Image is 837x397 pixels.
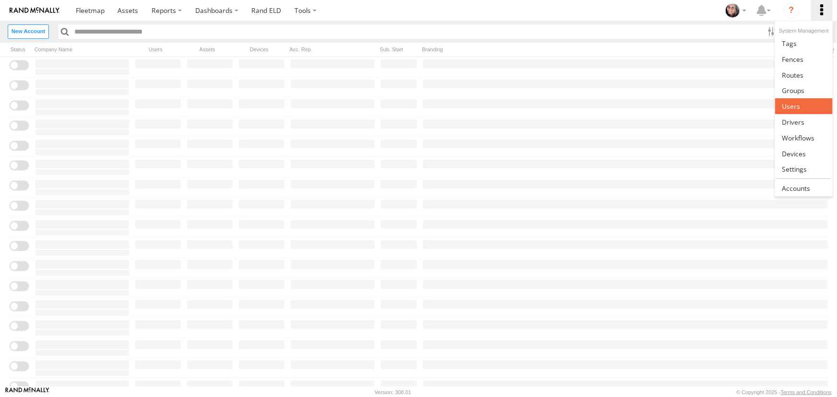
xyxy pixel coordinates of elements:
[183,44,231,56] div: Assets
[287,44,373,56] div: Acc. Rep.
[781,389,832,395] a: Terms and Conditions
[10,7,59,14] img: rand-logo.svg
[8,24,49,38] label: Create New Account
[722,3,750,18] div: Michelle Farmer
[235,44,283,56] div: Devices
[8,44,28,56] div: Status
[375,389,411,395] div: Version: 308.01
[736,389,832,395] div: © Copyright 2025 -
[784,3,799,18] i: ?
[377,44,415,56] div: Sub. Start
[5,387,49,397] a: Visit our Website
[419,44,822,56] div: Branding
[131,44,179,56] div: Users
[32,44,128,56] div: Company Name
[764,24,785,38] label: Search Filter Options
